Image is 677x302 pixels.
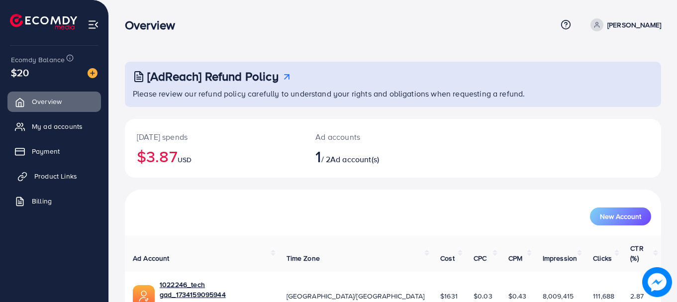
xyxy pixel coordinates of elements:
span: Time Zone [287,253,320,263]
span: Billing [32,196,52,206]
span: Product Links [34,171,77,181]
span: My ad accounts [32,121,83,131]
span: Impression [543,253,578,263]
span: $0.43 [508,291,527,301]
span: $0.03 [474,291,492,301]
a: 1022246_tech gad_1734159095944 [160,280,271,300]
img: image [642,267,672,297]
span: CPM [508,253,522,263]
p: [PERSON_NAME] [607,19,661,31]
a: [PERSON_NAME] [586,18,661,31]
img: logo [10,14,77,29]
a: Billing [7,191,101,211]
img: menu [88,19,99,30]
p: [DATE] spends [137,131,291,143]
a: My ad accounts [7,116,101,136]
p: Ad accounts [315,131,426,143]
a: Overview [7,92,101,111]
h3: [AdReach] Refund Policy [147,69,279,84]
span: Overview [32,97,62,106]
h3: Overview [125,18,183,32]
span: 2.87 [630,291,644,301]
span: [GEOGRAPHIC_DATA]/[GEOGRAPHIC_DATA] [287,291,425,301]
span: Ad Account [133,253,170,263]
span: Clicks [593,253,612,263]
span: 111,688 [593,291,614,301]
span: CTR (%) [630,243,643,263]
span: Cost [440,253,455,263]
span: USD [178,155,192,165]
span: $1631 [440,291,458,301]
button: New Account [590,207,651,225]
span: New Account [600,213,641,220]
span: 1 [315,145,321,168]
h2: / 2 [315,147,426,166]
p: Please review our refund policy carefully to understand your rights and obligations when requesti... [133,88,655,100]
span: CPC [474,253,486,263]
span: Ecomdy Balance [11,55,65,65]
img: image [88,68,97,78]
h2: $3.87 [137,147,291,166]
a: Payment [7,141,101,161]
span: Ad account(s) [330,154,379,165]
a: Product Links [7,166,101,186]
span: 8,009,415 [543,291,574,301]
span: Payment [32,146,60,156]
span: $20 [11,65,29,80]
